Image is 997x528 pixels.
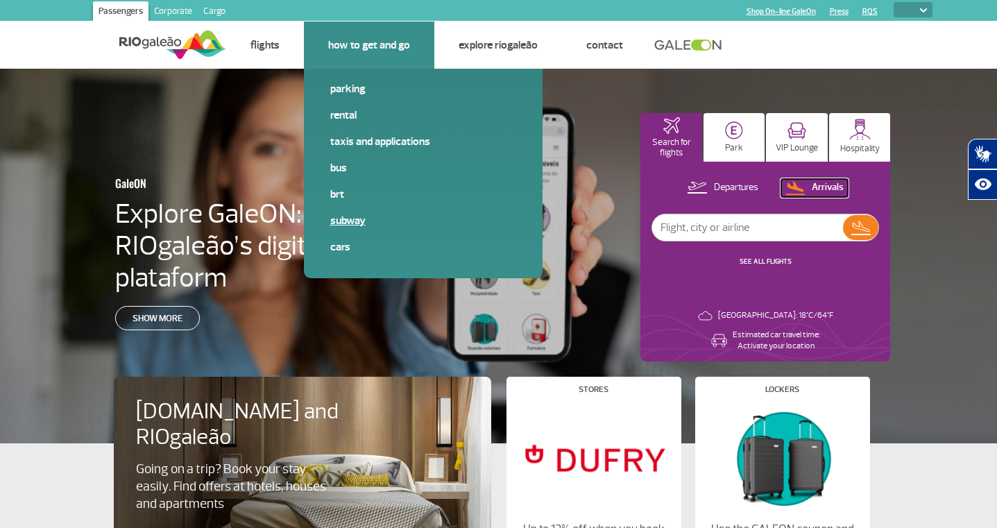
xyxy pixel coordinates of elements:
p: Estimated car travel time: Activate your location [733,330,820,352]
h4: Explore GaleON: RIOgaleão’s digital plataform [115,198,415,293]
p: [GEOGRAPHIC_DATA]: 18°C/64°F [718,310,833,321]
p: Going on a trip? Book your stay easily. Find offers at hotels, houses and apartments [136,461,333,513]
a: Subway [330,213,516,228]
a: Bus [330,160,516,176]
button: Park [704,113,765,162]
a: Parking [330,81,516,96]
button: VIP Lounge [766,113,828,162]
img: hospitality.svg [849,119,871,140]
p: Park [725,143,743,153]
a: SEE ALL FLIGHTS [740,257,792,266]
a: Contact [586,38,623,52]
button: Departures [683,179,762,197]
a: Shop On-line GaleOn [747,7,816,16]
img: Lockers [706,404,858,511]
p: Hospitality [840,144,880,154]
button: Hospitality [829,113,891,162]
p: Search for flights [647,137,695,158]
h4: Lockers [765,386,799,393]
a: Passengers [93,1,148,24]
img: vipRoom.svg [787,122,806,139]
p: Departures [714,181,758,194]
a: Show more [115,306,200,330]
button: Abrir tradutor de língua de sinais. [968,139,997,169]
h3: GaleON [115,169,347,198]
a: Corporate [148,1,198,24]
a: Rental [330,108,516,123]
button: Abrir recursos assistivos. [968,169,997,200]
input: Flight, city or airline [652,214,843,241]
button: Arrivals [781,179,848,197]
h4: Stores [579,386,608,393]
p: Arrivals [812,181,844,194]
a: [DOMAIN_NAME] and RIOgaleãoGoing on a trip? Book your stay easily. Find offers at hotels, houses ... [136,399,469,513]
h4: [DOMAIN_NAME] and RIOgaleão [136,399,357,450]
a: Cargo [198,1,231,24]
a: RQS [862,7,878,16]
img: airplaneHomeActive.svg [663,117,680,134]
a: BRT [330,187,516,202]
a: Explore RIOgaleão [459,38,538,52]
a: Flights [250,38,280,52]
a: Cars [330,239,516,255]
button: SEE ALL FLIGHTS [735,256,796,267]
a: Taxis and applications [330,134,516,149]
p: VIP Lounge [776,143,818,153]
img: carParkingHome.svg [725,121,743,139]
a: How to get and go [328,38,410,52]
a: Press [830,7,849,16]
div: Plugin de acessibilidade da Hand Talk. [968,139,997,200]
button: Search for flights [640,113,702,162]
img: Stores [518,404,669,511]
